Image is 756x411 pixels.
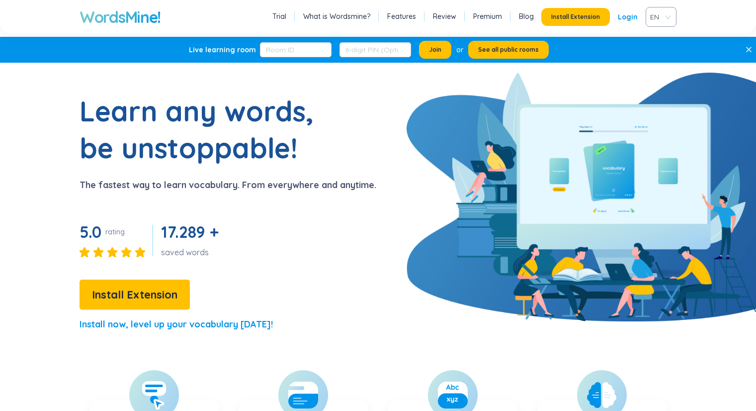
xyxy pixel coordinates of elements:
[161,222,218,242] span: 17.289 +
[260,42,332,57] input: Room ID
[339,42,411,57] input: 6-digit PIN (Optional)
[650,9,668,24] span: VIE
[80,178,376,192] p: The fastest way to learn vocabulary. From everywhere and anytime.
[303,11,370,21] a: What is Wordsmine?
[419,41,451,59] button: Join
[433,11,456,21] a: Review
[80,317,273,331] p: Install now, level up your vocabulary [DATE]!
[189,45,256,55] div: Live learning room
[92,286,177,304] span: Install Extension
[473,11,502,21] a: Premium
[272,11,286,21] a: Trial
[80,291,190,301] a: Install Extension
[456,44,463,55] div: or
[80,222,101,242] span: 5.0
[161,247,222,258] div: saved words
[478,46,539,54] span: See all public rooms
[519,11,534,21] a: Blog
[541,8,610,26] button: Install Extension
[80,280,190,309] button: Install Extension
[387,11,416,21] a: Features
[80,7,161,27] a: WordsMine!
[468,41,549,59] button: See all public rooms
[80,93,328,166] h1: Learn any words, be unstoppable!
[551,13,600,21] span: Install Extension
[618,8,638,26] a: Login
[105,227,125,237] div: rating
[429,46,441,54] span: Join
